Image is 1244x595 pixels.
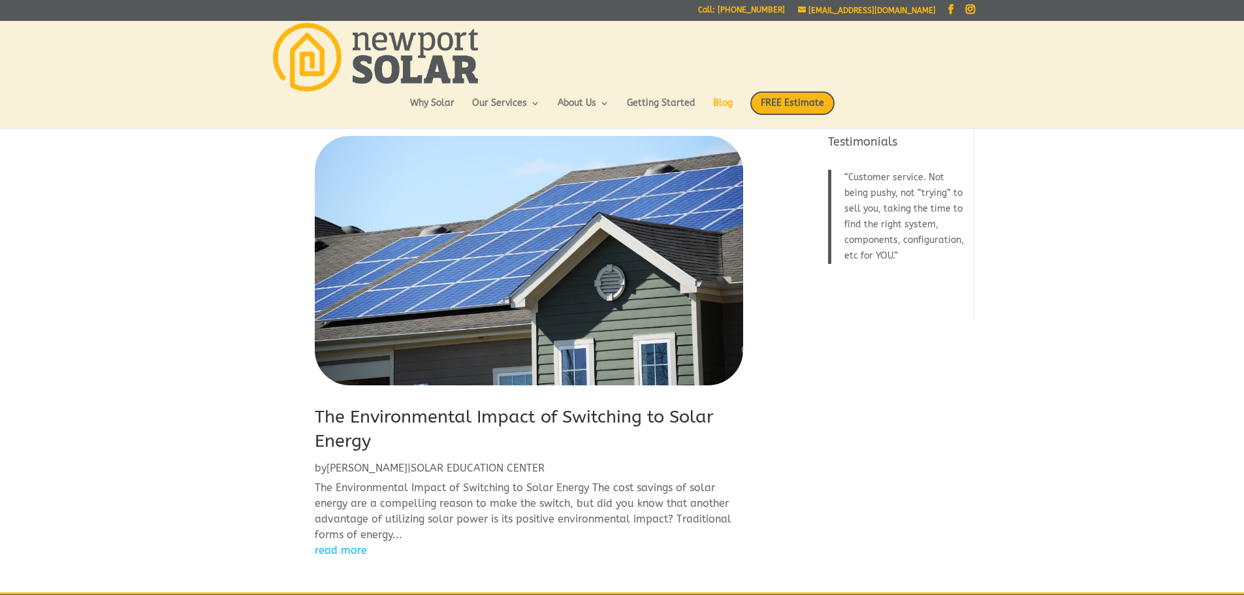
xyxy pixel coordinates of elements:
a: Getting Started [627,99,695,121]
a: SOLAR EDUCATION CENTER [411,462,545,474]
a: About Us [558,99,609,121]
p: by | [315,460,743,476]
p: The Environmental Impact of Switching to Solar Energy The cost savings of solar energy are a comp... [315,480,743,543]
a: Our Services [472,99,540,121]
span: FREE Estimate [750,91,835,115]
blockquote: Customer service. Not being pushy, not “trying” to sell you, taking the time to find the right sy... [828,170,966,264]
a: Call: [PHONE_NUMBER] [698,6,785,20]
h4: Testimonials [828,134,966,157]
a: Blog [713,99,733,121]
a: The Environmental Impact of Switching to Solar Energy [315,406,714,452]
a: read more [315,543,743,558]
img: Newport Solar | Solar Energy Optimized. [273,23,478,91]
a: [PERSON_NAME] [327,462,407,474]
a: Why Solar [410,99,455,121]
img: The Environmental Impact of Switching to Solar Energy [315,136,743,385]
a: [EMAIL_ADDRESS][DOMAIN_NAME] [798,6,936,15]
a: FREE Estimate [750,91,835,128]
